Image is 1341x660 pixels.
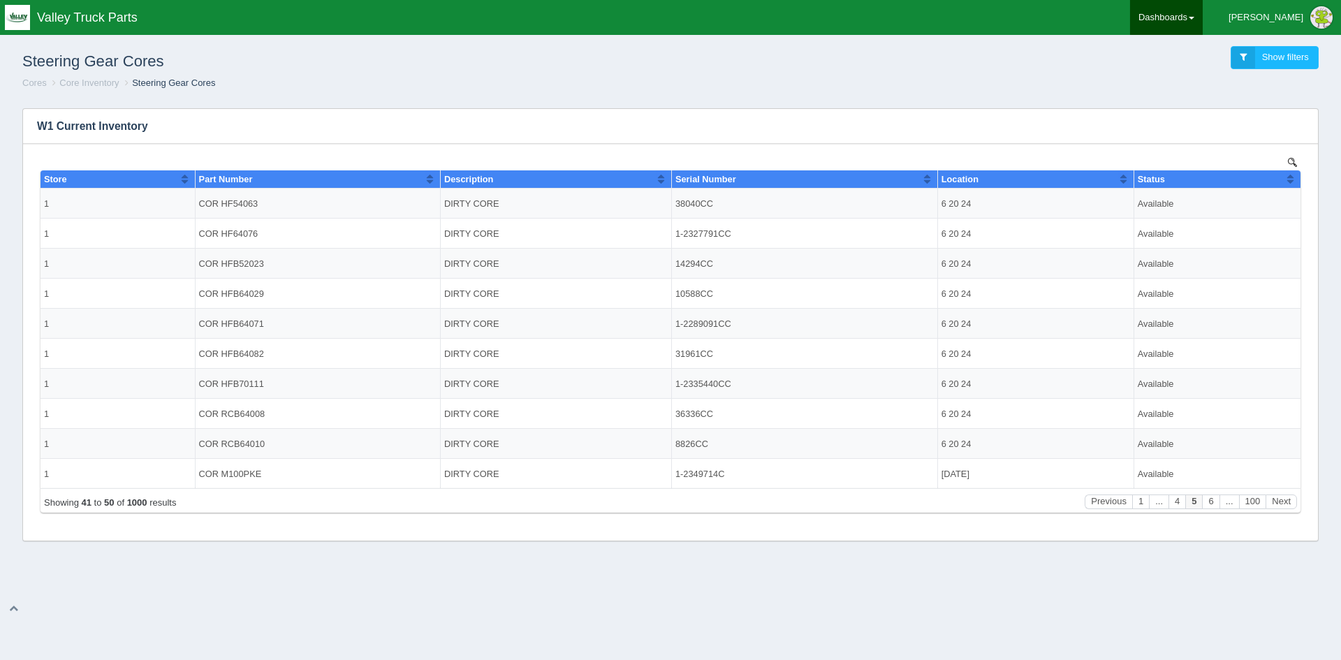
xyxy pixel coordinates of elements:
li: Steering Gear Cores [122,77,215,90]
a: Cores [22,78,47,88]
td: 6 20 24 [900,271,1097,301]
span: Description [407,16,456,27]
div: [PERSON_NAME] [1229,3,1303,31]
td: Available [1097,121,1263,151]
td: 1 [3,31,158,61]
span: Status [1101,16,1128,27]
td: DIRTY CORE [404,61,635,91]
button: pagination.firstPage [1095,337,1112,351]
td: 1-2327791CC [634,61,900,91]
td: Available [1097,151,1263,181]
td: 38040CC [634,31,900,61]
button: Next [1229,337,1260,351]
a: Core Inventory [59,78,119,88]
h3: W1 Current Inventory [23,109,1297,144]
span: Store [7,16,30,27]
td: COR RCB64010 [158,271,403,301]
span: Show filters [1262,52,1309,62]
td: Available [1097,91,1263,121]
img: q1blfpkbivjhsugxdrfq.png [5,5,30,30]
b: 1000 [90,339,110,350]
td: DIRTY CORE [404,91,635,121]
td: 1 [3,271,158,301]
td: 1 [3,151,158,181]
td: 8826CC [634,271,900,301]
td: 1 [3,241,158,271]
td: 1 [3,211,158,241]
button: ... [1112,337,1131,351]
button: Previous [1048,337,1095,351]
button: Sort column ascending [1082,13,1091,29]
td: COR M100PKE [158,301,403,331]
td: 1-2335440CC [634,211,900,241]
td: 1-2289091CC [634,151,900,181]
img: Profile Picture [1310,6,1333,29]
td: Available [1097,31,1263,61]
td: COR HFB64029 [158,121,403,151]
td: DIRTY CORE [404,31,635,61]
button: Sort column ascending [1249,13,1258,29]
td: COR HFB64071 [158,151,403,181]
td: 6 20 24 [900,181,1097,211]
td: Available [1097,241,1263,271]
td: DIRTY CORE [404,271,635,301]
td: Available [1097,211,1263,241]
td: DIRTY CORE [404,121,635,151]
button: Page 100 [1202,337,1229,351]
td: COR HF54063 [158,31,403,61]
td: DIRTY CORE [404,211,635,241]
td: 1-2349714C [634,301,900,331]
td: 36336CC [634,241,900,271]
td: 6 20 24 [900,241,1097,271]
td: 6 20 24 [900,121,1097,151]
button: Page 5 [1148,337,1165,351]
td: Available [1097,181,1263,211]
a: Show filters [1231,46,1319,69]
td: COR HF64076 [158,61,403,91]
b: 50 [67,339,77,350]
td: 6 20 24 [900,31,1097,61]
h1: Steering Gear Cores [22,46,670,77]
span: Part Number [162,16,216,27]
td: 14294CC [634,91,900,121]
span: Location [904,16,941,27]
td: 31961CC [634,181,900,211]
button: Sort column ascending [143,13,152,29]
button: Sort column ascending [620,13,629,29]
td: COR RCB64008 [158,241,403,271]
span: Valley Truck Parts [37,10,138,24]
td: Available [1097,301,1263,331]
div: Page 5 of 100 [7,340,139,351]
td: 6 20 24 [900,151,1097,181]
td: 10588CC [634,121,900,151]
button: Sort column ascending [886,13,895,29]
button: ... [1182,337,1202,351]
td: COR HFB70111 [158,211,403,241]
span: Serial Number [638,16,699,27]
td: 6 20 24 [900,211,1097,241]
td: 1 [3,301,158,331]
button: Page 6 [1165,337,1182,351]
td: 1 [3,181,158,211]
td: 1 [3,121,158,151]
b: 41 [45,339,54,350]
button: Page 4 [1131,337,1148,351]
td: DIRTY CORE [404,241,635,271]
td: 1 [3,91,158,121]
td: COR HFB64082 [158,181,403,211]
td: COR HFB52023 [158,91,403,121]
td: DIRTY CORE [404,301,635,331]
td: Available [1097,271,1263,301]
td: [DATE] [900,301,1097,331]
td: 6 20 24 [900,61,1097,91]
td: 6 20 24 [900,91,1097,121]
button: Sort column ascending [388,13,397,29]
td: DIRTY CORE [404,151,635,181]
td: DIRTY CORE [404,181,635,211]
td: 1 [3,61,158,91]
td: Available [1097,61,1263,91]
